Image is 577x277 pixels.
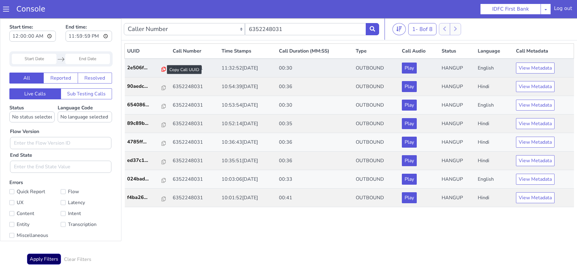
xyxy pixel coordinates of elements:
[170,115,219,133] td: 6352248031
[475,40,513,59] td: English
[277,26,353,41] th: Call Duration (MM:SS)
[219,40,277,59] td: 11:32:52[DATE]
[353,115,399,133] td: OUTBOUND
[277,96,353,115] td: 00:35
[402,100,417,111] button: Play
[516,174,555,185] button: View Metadata
[277,59,353,78] td: 00:36
[65,36,110,46] input: End Date
[554,5,572,15] div: Log out
[66,3,112,25] label: End time:
[127,157,162,164] p: 024bad...
[127,157,168,164] a: 024bad...
[27,235,61,246] button: Apply Filters
[475,59,513,78] td: Hindi
[402,81,417,92] button: Play
[127,138,162,146] p: ed37c1...
[219,115,277,133] td: 10:36:43[DATE]
[125,26,170,41] th: UUID
[78,54,112,65] button: Resolved
[402,118,417,129] button: Play
[9,161,112,223] label: Errors
[516,44,555,55] button: View Metadata
[58,93,112,104] select: Language Code
[475,26,513,41] th: Language
[475,133,513,152] td: Hindi
[9,70,61,81] button: Live Calls
[516,156,555,166] button: View Metadata
[353,170,399,189] td: OUTBOUND
[353,96,399,115] td: OUTBOUND
[127,101,162,109] p: 89c89b...
[475,170,513,189] td: Hindi
[9,5,53,13] a: Console
[353,133,399,152] td: OUTBOUND
[127,138,168,146] a: ed37c1...
[170,59,219,78] td: 6352248031
[127,83,168,90] a: 654086...
[475,96,513,115] td: Hindi
[219,59,277,78] td: 10:54:39[DATE]
[353,152,399,170] td: OUTBOUND
[9,213,61,221] label: Miscellaneous
[10,142,111,155] input: Enter the End State Value
[61,180,112,189] label: Latency
[43,54,78,65] button: Reported
[353,78,399,96] td: OUTBOUND
[170,78,219,96] td: 6352248031
[219,78,277,96] td: 10:53:54[DATE]
[439,170,476,189] td: HANGUP
[9,86,55,104] label: Status
[402,156,417,166] button: Play
[58,86,112,104] label: Language Code
[439,40,476,59] td: HANGUP
[402,137,417,148] button: Play
[277,115,353,133] td: 00:36
[245,5,366,17] input: Enter the Caller Number
[61,169,112,178] label: Flow
[439,152,476,170] td: HANGUP
[61,191,112,200] label: Intent
[9,54,44,65] button: All
[170,96,219,115] td: 6352248031
[353,26,399,41] th: Type
[516,137,555,148] button: View Metadata
[127,101,168,109] a: 89c89b...
[127,46,168,53] a: 2e506f...
[219,26,277,41] th: Time Stamps
[277,152,353,170] td: 00:33
[439,26,476,41] th: Status
[277,170,353,189] td: 00:41
[61,70,112,81] button: Sub Testing Calls
[402,63,417,74] button: Play
[9,180,61,189] label: UX
[9,169,61,178] label: Quick Report
[399,26,439,41] th: Call Audio
[439,133,476,152] td: HANGUP
[9,202,61,210] label: Entity
[170,170,219,189] td: 6352248031
[408,5,436,17] button: 1- 8of 8
[127,46,162,53] p: 2e506f...
[61,202,112,210] label: Transcription
[10,119,111,131] input: Enter the Flow Version ID
[170,152,219,170] td: 6352248031
[170,133,219,152] td: 6352248031
[480,4,541,15] button: IDFC First Bank
[127,64,168,72] a: 90aedc...
[219,170,277,189] td: 10:01:52[DATE]
[439,59,476,78] td: HANGUP
[170,40,219,59] td: 6352248031
[514,26,574,41] th: Call Metadata
[219,96,277,115] td: 10:52:14[DATE]
[219,133,277,152] td: 10:35:51[DATE]
[277,40,353,59] td: 00:30
[516,118,555,129] button: View Metadata
[353,59,399,78] td: OUTBOUND
[353,40,399,59] td: OUTBOUND
[439,96,476,115] td: HANGUP
[277,133,353,152] td: 00:36
[439,78,476,96] td: HANGUP
[9,191,61,200] label: Content
[12,36,56,46] input: Start Date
